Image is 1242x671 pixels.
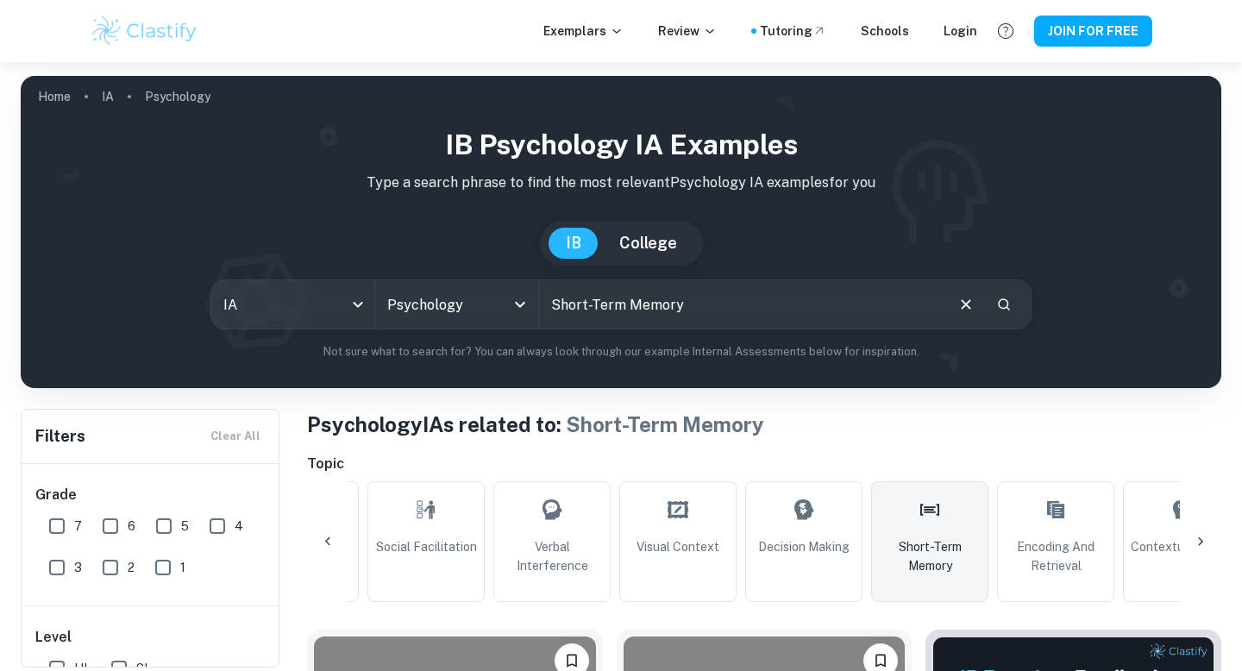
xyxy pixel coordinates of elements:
p: Type a search phrase to find the most relevant Psychology IA examples for you [34,172,1207,193]
a: Login [944,22,977,41]
p: Review [658,22,717,41]
a: Tutoring [760,22,826,41]
button: Help and Feedback [991,16,1020,46]
span: Social Facilitation [376,537,477,556]
span: 6 [128,517,135,536]
button: IB [549,228,599,259]
a: IA [102,85,114,109]
span: Decision Making [758,537,850,556]
a: Home [38,85,71,109]
button: Search [989,290,1019,319]
button: Open [508,292,532,317]
p: Not sure what to search for? You can always look through our example Internal Assessments below f... [34,343,1207,361]
span: Visual Context [637,537,719,556]
button: College [602,228,694,259]
h6: Filters [35,424,85,448]
span: 2 [128,558,135,577]
span: 1 [180,558,185,577]
button: Clear [950,288,982,321]
span: Contextualization [1131,537,1233,556]
h6: Topic [307,454,1221,474]
span: Short-Term Memory [566,412,764,436]
p: Exemplars [543,22,624,41]
button: JOIN FOR FREE [1034,16,1152,47]
span: 4 [235,517,243,536]
span: Encoding and Retrieval [1005,537,1107,575]
h1: Psychology IAs related to: [307,409,1221,440]
span: 7 [74,517,82,536]
h1: IB Psychology IA examples [34,124,1207,166]
h6: Level [35,627,267,648]
img: Clastify logo [90,14,199,48]
span: Verbal Interference [501,537,603,575]
img: profile cover [21,76,1221,388]
a: Schools [861,22,909,41]
h6: Grade [35,485,267,505]
span: 5 [181,517,189,536]
div: IA [211,280,374,329]
span: 3 [74,558,82,577]
p: Psychology [145,87,210,106]
input: E.g. cognitive development theories, abnormal psychology case studies, social psychology experime... [539,280,943,329]
span: Short-Term Memory [879,537,981,575]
